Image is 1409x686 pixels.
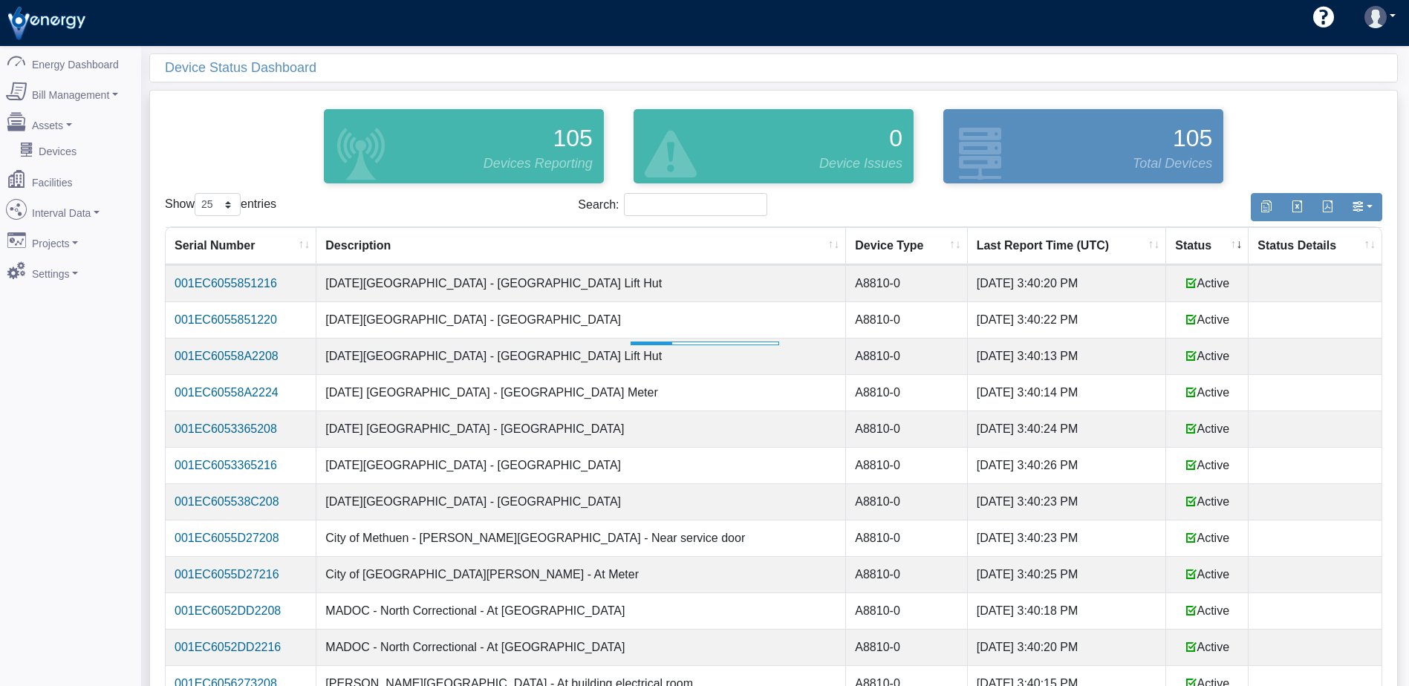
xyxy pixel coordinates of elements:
[968,592,1167,629] td: [DATE] 3:40:18 PM
[175,277,277,290] a: 001EC6055851216
[968,265,1167,301] td: [DATE] 3:40:20 PM
[175,386,279,399] a: 001EC60558A2224
[175,495,279,508] a: 001EC605538C208
[1364,6,1387,28] img: user-3.svg
[968,227,1167,265] th: Last Report Time (UTC): activate to sort column ascending
[968,483,1167,520] td: [DATE] 3:40:23 PM
[195,193,241,216] select: Showentries
[316,483,846,520] td: [DATE][GEOGRAPHIC_DATA] - [GEOGRAPHIC_DATA]
[1166,447,1249,483] td: Active
[928,105,1238,187] div: Devices configured and active in the system.
[1166,374,1249,411] td: Active
[1166,483,1249,520] td: Active
[316,447,846,483] td: [DATE][GEOGRAPHIC_DATA] - [GEOGRAPHIC_DATA]
[968,301,1167,338] td: [DATE] 3:40:22 PM
[1166,301,1249,338] td: Active
[484,154,593,174] span: Devices Reporting
[175,459,277,471] a: 001EC6053365216
[846,411,967,447] td: A8810-0
[968,447,1167,483] td: [DATE] 3:40:26 PM
[175,313,277,326] a: 001EC6055851220
[968,520,1167,556] td: [DATE] 3:40:23 PM
[968,556,1167,592] td: [DATE] 3:40:25 PM
[309,105,619,187] div: Devices that are actively reporting data.
[1133,154,1212,174] span: Total Devices
[1166,227,1249,265] th: Status: activate to sort column ascending
[175,532,279,544] a: 001EC6055D27208
[846,301,967,338] td: A8810-0
[846,265,967,301] td: A8810-0
[316,411,846,447] td: [DATE] [GEOGRAPHIC_DATA] - [GEOGRAPHIC_DATA]
[1166,411,1249,447] td: Active
[619,105,928,187] div: Devices that are active and configured but are in an error state.
[846,447,967,483] td: A8810-0
[846,338,967,374] td: A8810-0
[968,629,1167,665] td: [DATE] 3:40:20 PM
[624,193,767,216] input: Search:
[846,629,967,665] td: A8810-0
[968,411,1167,447] td: [DATE] 3:40:24 PM
[846,374,967,411] td: A8810-0
[175,350,279,362] a: 001EC60558A2208
[165,54,1397,82] div: Device Status Dashboard
[1281,193,1312,221] button: Export to Excel
[940,109,1227,183] a: 105 Total Devices
[1249,227,1382,265] th: Status Details: activate to sort column ascending
[846,592,967,629] td: A8810-0
[175,641,281,653] a: 001EC6052DD2216
[1166,338,1249,374] td: Active
[889,120,902,156] span: 0
[1312,193,1343,221] button: Generate PDF
[968,374,1167,411] td: [DATE] 3:40:14 PM
[846,483,967,520] td: A8810-0
[316,301,846,338] td: [DATE][GEOGRAPHIC_DATA] - [GEOGRAPHIC_DATA]
[175,568,279,581] a: 001EC6055D27216
[968,338,1167,374] td: [DATE] 3:40:13 PM
[819,154,902,174] span: Device Issues
[316,374,846,411] td: [DATE] [GEOGRAPHIC_DATA] - [GEOGRAPHIC_DATA] Meter
[1342,193,1382,221] button: Show/Hide Columns
[175,604,281,617] a: 001EC6052DD2208
[846,520,967,556] td: A8810-0
[1166,556,1249,592] td: Active
[316,338,846,374] td: [DATE][GEOGRAPHIC_DATA] - [GEOGRAPHIC_DATA] Lift Hut
[1251,193,1282,221] button: Copy to clipboard
[553,120,592,156] span: 105
[316,556,846,592] td: City of [GEOGRAPHIC_DATA][PERSON_NAME] - At Meter
[846,556,967,592] td: A8810-0
[316,265,846,301] td: [DATE][GEOGRAPHIC_DATA] - [GEOGRAPHIC_DATA] Lift Hut
[166,227,316,265] th: Serial Number: activate to sort column ascending
[578,193,767,216] label: Search:
[1166,265,1249,301] td: Active
[316,592,846,629] td: MADOC - North Correctional - At [GEOGRAPHIC_DATA]
[316,520,846,556] td: City of Methuen - [PERSON_NAME][GEOGRAPHIC_DATA] - Near service door
[175,422,277,435] a: 001EC6053365208
[846,227,967,265] th: Device Type: activate to sort column ascending
[1173,120,1212,156] span: 105
[316,629,846,665] td: MADOC - North Correctional - At [GEOGRAPHIC_DATA]
[1166,592,1249,629] td: Active
[316,227,846,265] th: Description: activate to sort column ascending
[165,193,276,216] label: Show entries
[1166,629,1249,665] td: Active
[1166,520,1249,556] td: Active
